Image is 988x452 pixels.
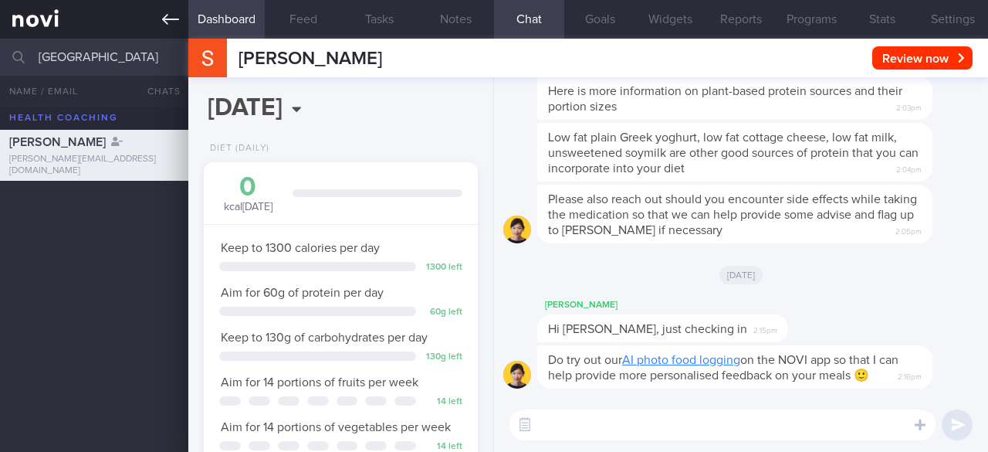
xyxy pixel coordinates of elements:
a: AI photo food logging [622,354,740,366]
span: 2:03pm [896,99,922,114]
div: kcal [DATE] [219,174,277,215]
span: Aim for 14 portions of fruits per week [221,376,418,389]
span: [PERSON_NAME] [9,136,106,148]
span: Hi [PERSON_NAME], just checking in [548,323,747,335]
span: Keep to 1300 calories per day [221,242,380,254]
span: [DATE] [719,266,763,284]
span: 2:05pm [895,223,922,237]
button: Chats [127,76,188,107]
span: Aim for 60g of protein per day [221,287,384,299]
button: Review now [872,46,973,70]
span: Here is more information on plant-based protein sources and their portion sizes [548,85,902,113]
div: [PERSON_NAME] [537,296,834,314]
span: Keep to 130g of carbohydrates per day [221,331,428,344]
div: 0 [219,174,277,201]
span: 2:16pm [898,368,922,382]
span: Aim for 14 portions of vegetables per week [221,421,451,433]
span: 2:04pm [896,161,922,175]
span: [PERSON_NAME] [239,49,382,68]
div: 1300 left [424,262,462,274]
span: Do try out our on the NOVI app so that I can help provide more personalised feedback on your meals 🙂 [548,354,898,382]
span: Low fat plain Greek yoghurt, low fat cottage cheese, low fat milk, unsweetened soymilk are other ... [548,131,919,175]
span: Please also reach out should you encounter side effects while taking the medication so that we ca... [548,193,917,236]
div: Diet (Daily) [204,143,269,155]
div: 14 left [424,396,462,408]
div: 130 g left [424,352,462,363]
div: [PERSON_NAME][EMAIL_ADDRESS][DOMAIN_NAME] [9,154,179,177]
div: 60 g left [424,307,462,318]
span: 2:15pm [753,321,777,336]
